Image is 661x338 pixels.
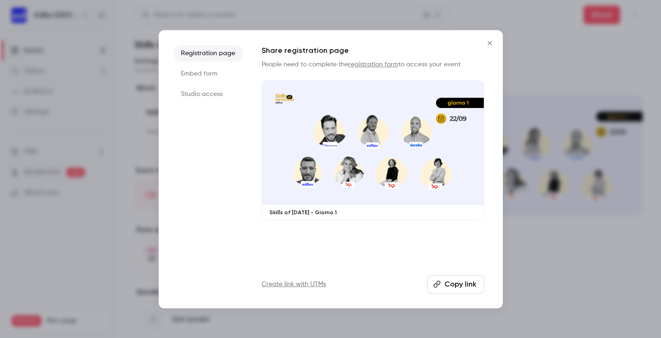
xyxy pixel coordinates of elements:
button: Copy link [427,275,484,293]
button: Close [481,34,499,52]
p: Skills of [DATE] - Giorno 1 [270,209,476,216]
li: Embed form [173,65,243,82]
p: People need to complete the to access your event [262,60,484,69]
h1: Share registration page [262,45,484,56]
li: Studio access [173,86,243,102]
a: Skills of [DATE] - Giorno 1 [262,80,484,221]
a: Create link with UTMs [262,280,326,289]
li: Registration page [173,45,243,62]
a: registration form [348,61,398,68]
